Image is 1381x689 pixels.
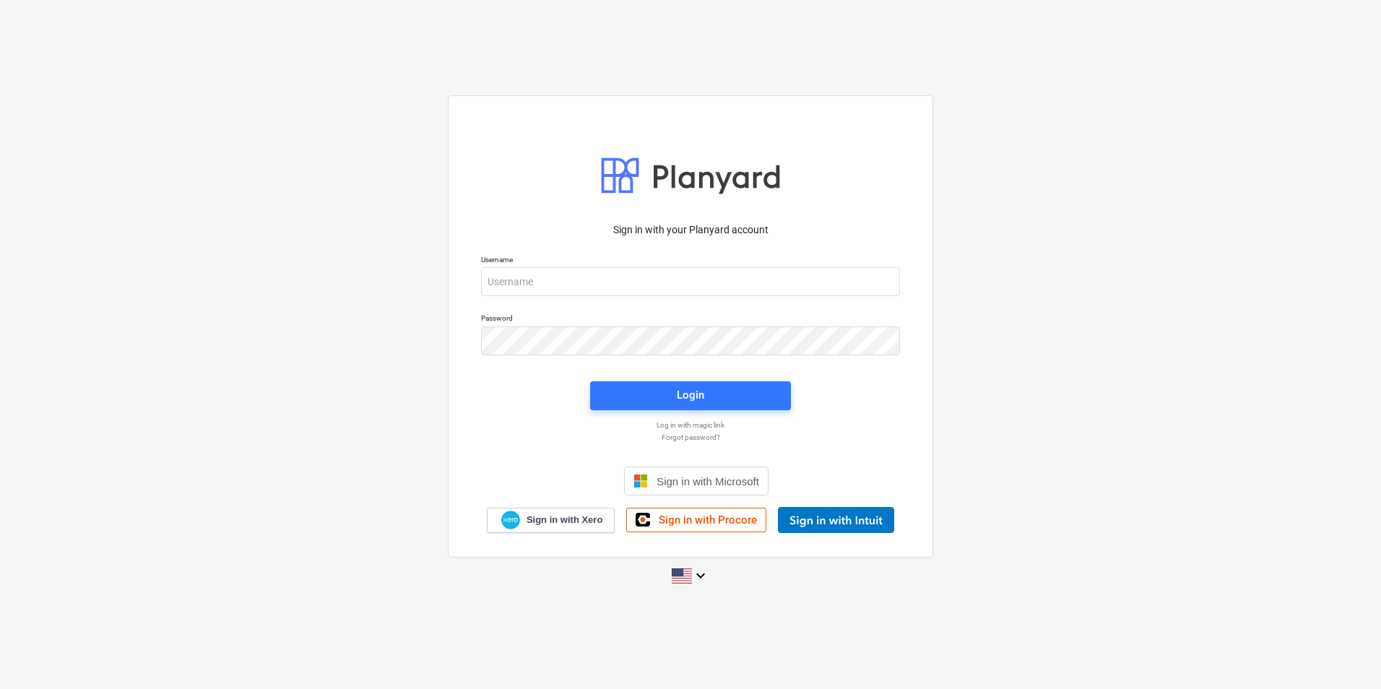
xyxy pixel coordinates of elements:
button: Login [590,381,791,410]
p: Password [481,313,900,326]
a: Log in with magic link [474,420,907,430]
span: Sign in with Xero [527,513,602,526]
img: Microsoft logo [633,474,648,488]
p: Username [481,255,900,267]
img: Xero logo [501,511,520,530]
p: Sign in with your Planyard account [481,222,900,238]
a: Forgot password? [474,433,907,442]
input: Username [481,267,900,296]
a: Sign in with Xero [487,508,615,533]
span: Sign in with Procore [659,513,757,526]
i: keyboard_arrow_down [692,567,709,584]
div: Login [677,386,704,404]
span: Sign in with Microsoft [657,475,759,487]
a: Sign in with Procore [626,508,766,532]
